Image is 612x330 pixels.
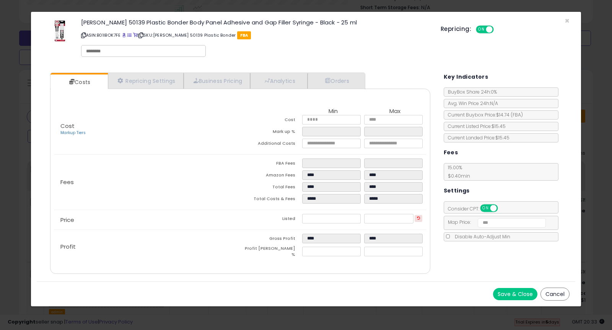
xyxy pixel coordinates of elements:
[302,108,364,115] th: Min
[565,15,570,26] span: ×
[444,205,508,212] span: Consider CPT:
[481,205,490,212] span: ON
[237,31,251,39] span: FBA
[240,139,302,150] td: Additional Costs
[540,288,570,301] button: Cancel
[496,205,509,212] span: OFF
[444,148,458,157] h5: Fees
[444,164,470,179] span: 15.00 %
[240,127,302,139] td: Mark up %
[54,123,240,136] p: Cost
[81,29,430,41] p: ASIN: B01IBOK7FE | SKU: [PERSON_NAME] 50139 Plastic Bonder
[184,73,251,89] a: Business Pricing
[444,186,470,196] h5: Settings
[240,246,302,260] td: Profit [PERSON_NAME] %
[240,214,302,226] td: Listed
[127,32,132,38] a: All offer listings
[48,19,71,42] img: 41xSKHmJgXL._SL60_.jpg
[493,26,505,33] span: OFF
[493,288,537,300] button: Save & Close
[50,74,107,90] a: Costs
[496,112,523,118] span: $14.74
[240,159,302,170] td: FBA Fees
[54,217,240,223] p: Price
[477,26,486,33] span: ON
[511,112,523,118] span: ( FBA )
[122,32,126,38] a: BuyBox page
[444,123,506,129] span: Current Listed Price: $15.45
[308,73,364,89] a: Orders
[444,89,497,95] span: BuyBox Share 24h: 0%
[108,73,184,89] a: Repricing Settings
[54,244,240,250] p: Profit
[54,179,240,185] p: Fees
[444,219,546,225] span: Map Price:
[444,72,488,82] h5: Key Indicators
[451,233,510,240] span: Disable Auto-Adjust Min
[240,115,302,127] td: Cost
[240,182,302,194] td: Total Fees
[60,130,86,136] a: Markup Tiers
[240,170,302,182] td: Amazon Fees
[364,108,426,115] th: Max
[444,100,498,107] span: Avg. Win Price 24h: N/A
[240,234,302,246] td: Gross Profit
[444,134,509,141] span: Current Landed Price: $15.45
[250,73,308,89] a: Analytics
[81,19,430,25] h3: [PERSON_NAME] 50139 Plastic Bonder Body Panel Adhesive and Gap Filler Syringe - Black - 25 ml
[133,32,137,38] a: Your listing only
[444,112,523,118] span: Current Buybox Price:
[441,26,471,32] h5: Repricing:
[444,173,470,179] span: $0.40 min
[240,194,302,206] td: Total Costs & Fees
